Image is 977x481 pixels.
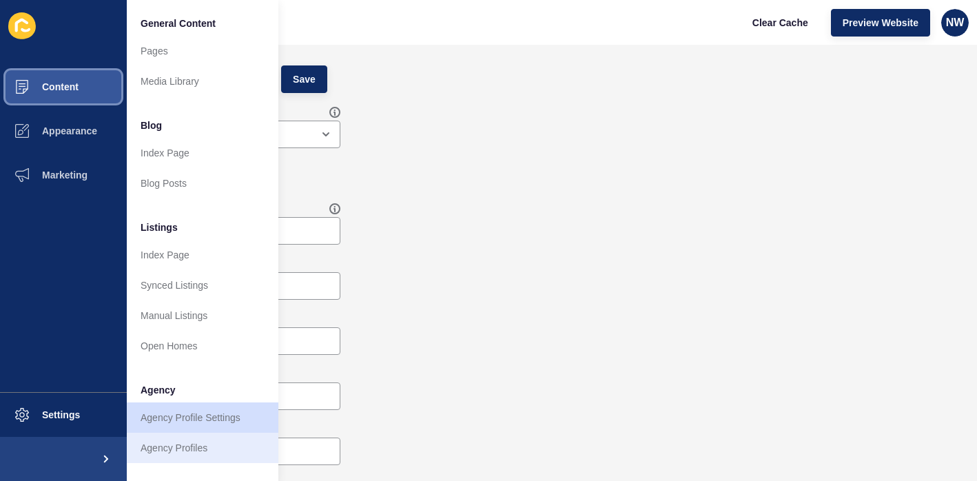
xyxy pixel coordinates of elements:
[127,331,278,361] a: Open Homes
[741,9,820,37] button: Clear Cache
[127,300,278,331] a: Manual Listings
[141,119,162,132] span: Blog
[141,17,216,30] span: General Content
[141,221,178,234] span: Listings
[946,16,965,30] span: NW
[127,402,278,433] a: Agency Profile Settings
[127,270,278,300] a: Synced Listings
[127,138,278,168] a: Index Page
[831,9,930,37] button: Preview Website
[127,36,278,66] a: Pages
[293,72,316,86] span: Save
[127,168,278,198] a: Blog Posts
[141,383,176,397] span: Agency
[127,433,278,463] a: Agency Profiles
[752,16,808,30] span: Clear Cache
[127,240,278,270] a: Index Page
[281,65,327,93] button: Save
[843,16,918,30] span: Preview Website
[127,66,278,96] a: Media Library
